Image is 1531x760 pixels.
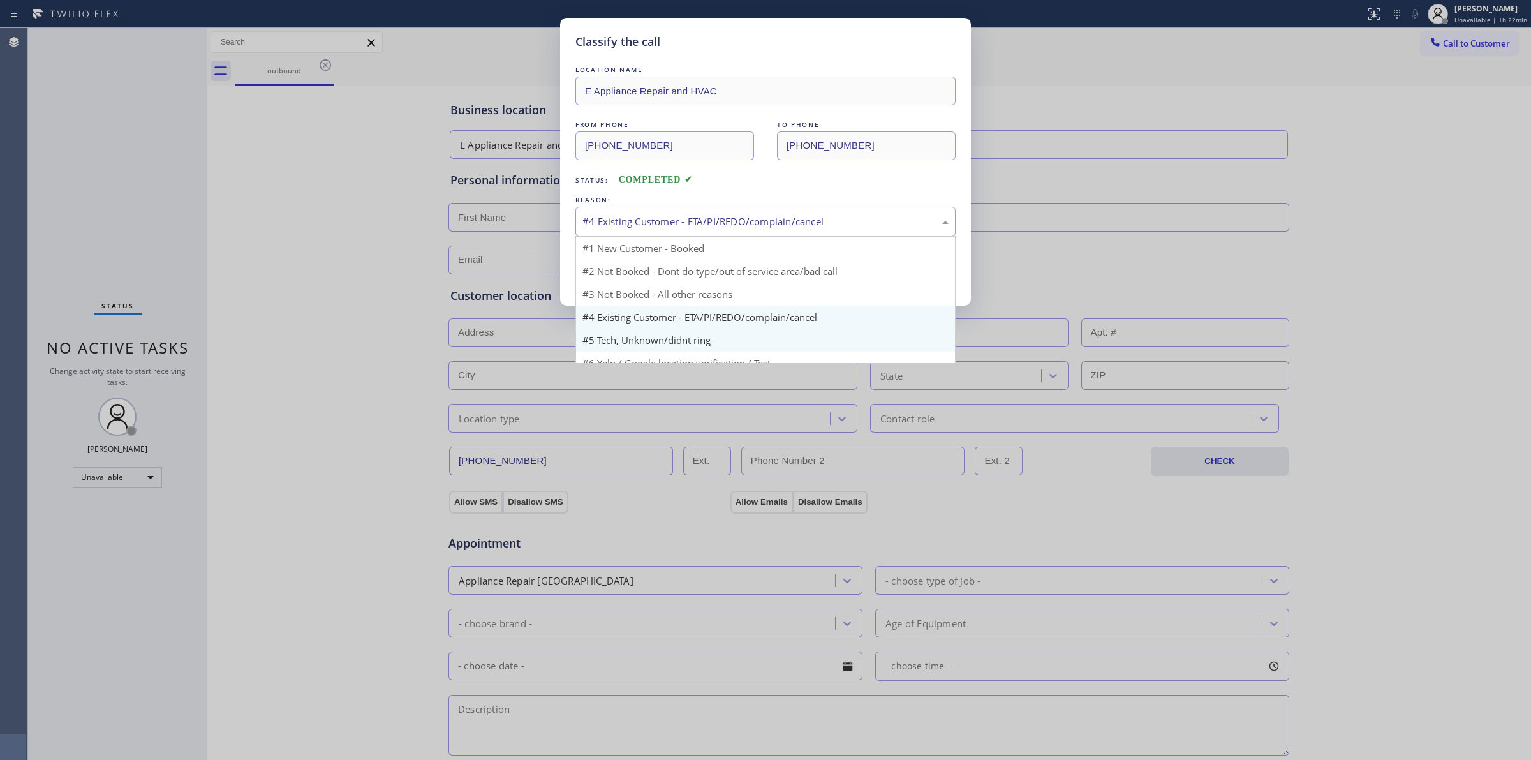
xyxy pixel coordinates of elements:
span: Status: [575,175,609,184]
h5: Classify the call [575,33,660,50]
div: REASON: [575,193,956,207]
input: From phone [575,131,754,160]
div: #4 Existing Customer - ETA/PI/REDO/complain/cancel [576,306,955,329]
div: #2 Not Booked - Dont do type/out of service area/bad call [576,260,955,283]
div: #3 Not Booked - All other reasons [576,283,955,306]
div: TO PHONE [777,118,956,131]
div: #4 Existing Customer - ETA/PI/REDO/complain/cancel [582,214,949,229]
div: LOCATION NAME [575,63,956,77]
div: #6 Yelp / Google location verification / Test [576,352,955,375]
div: #1 New Customer - Booked [576,237,955,260]
span: COMPLETED [619,175,693,184]
input: To phone [777,131,956,160]
div: FROM PHONE [575,118,754,131]
div: #5 Tech, Unknown/didnt ring [576,329,955,352]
